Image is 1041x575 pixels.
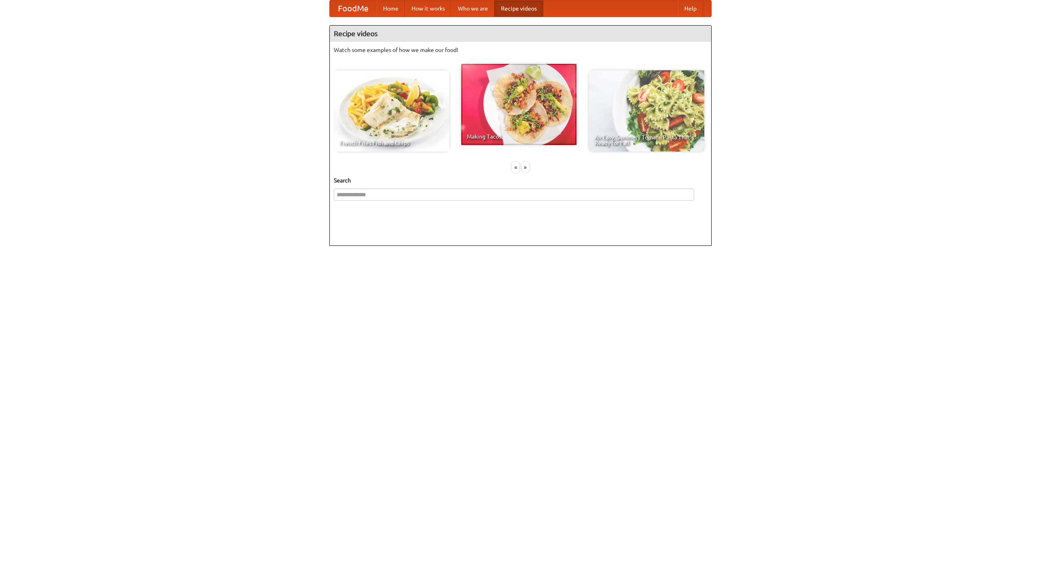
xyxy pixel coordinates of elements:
[595,135,699,146] span: An Easy, Summery Tomato Pasta That's Ready for Fall
[405,0,451,17] a: How it works
[334,46,707,54] p: Watch some examples of how we make our food!
[377,0,405,17] a: Home
[522,162,529,172] div: »
[330,0,377,17] a: FoodMe
[334,70,449,152] a: French Fries Fish and Chips
[467,134,571,139] span: Making Tacos
[451,0,494,17] a: Who we are
[461,64,577,145] a: Making Tacos
[678,0,703,17] a: Help
[340,140,444,146] span: French Fries Fish and Chips
[512,162,519,172] div: «
[334,176,707,184] h5: Search
[589,70,704,152] a: An Easy, Summery Tomato Pasta That's Ready for Fall
[330,26,711,42] h4: Recipe videos
[494,0,543,17] a: Recipe videos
